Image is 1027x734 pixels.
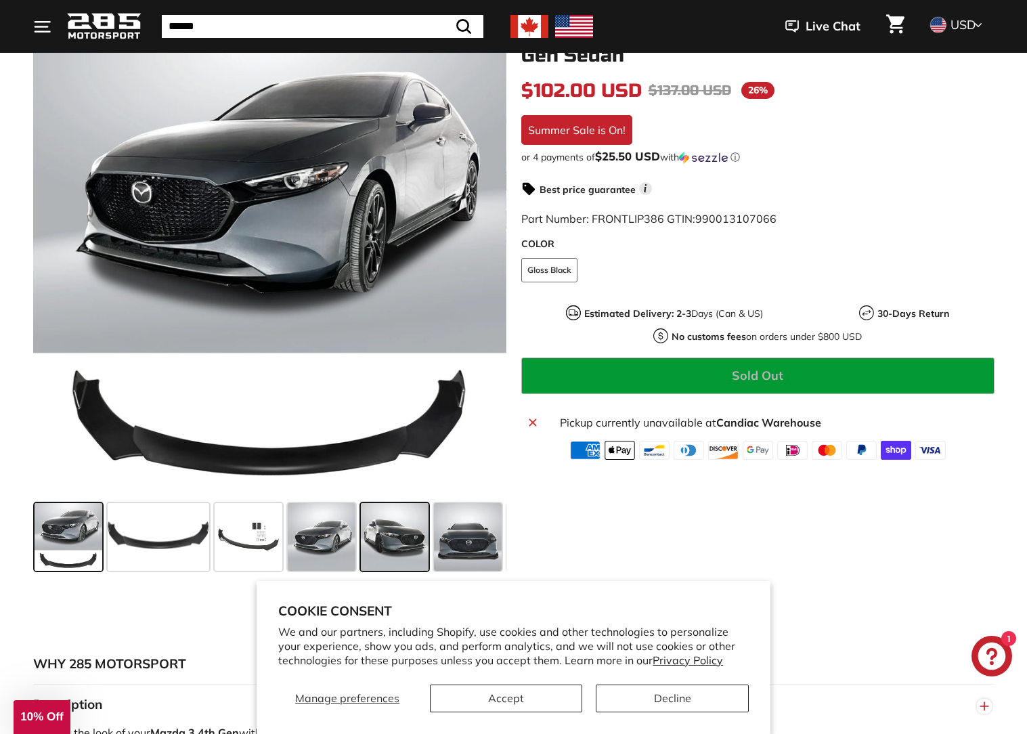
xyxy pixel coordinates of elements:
label: COLOR [521,237,995,251]
h1: Front Lip Splitter - [DATE]-[DATE] Mazda 3 4th Gen Sedan [521,24,995,66]
div: Summer Sale is On! [521,115,632,145]
button: Decline [596,685,748,712]
button: Live Chat [768,9,878,43]
img: google_pay [743,441,773,460]
span: 990013107066 [695,212,777,225]
span: Live Chat [806,18,860,35]
button: WHY 285 MOTORSPORT [33,644,995,685]
inbox-online-store-chat: Shopify online store chat [967,636,1016,680]
p: on orders under $800 USD [672,330,862,344]
img: discover [708,441,739,460]
input: Search [162,15,483,38]
span: Manage preferences [295,691,399,705]
img: bancontact [639,441,670,460]
p: We and our partners, including Shopify, use cookies and other technologies to personalize your ex... [278,625,749,667]
img: apple_pay [605,441,635,460]
div: or 4 payments of with [521,150,995,164]
a: Privacy Policy [653,653,723,667]
div: 10% Off [14,700,70,734]
div: or 4 payments of$25.50 USDwithSezzle Click to learn more about Sezzle [521,150,995,164]
img: master [812,441,842,460]
img: Logo_285_Motorsport_areodynamics_components [67,11,141,43]
strong: Estimated Delivery: 2-3 [584,307,691,320]
strong: 30-Days Return [877,307,949,320]
strong: No customs fees [672,330,746,343]
button: Sold Out [521,358,995,394]
img: visa [915,441,946,460]
img: american_express [570,441,600,460]
span: $25.50 USD [595,149,660,163]
span: i [639,182,652,195]
span: 26% [741,82,774,99]
p: Days (Can & US) [584,307,763,321]
span: USD [950,17,976,33]
img: Sezzle [679,152,728,164]
button: Accept [430,685,582,712]
span: Sold Out [732,368,783,383]
span: $102.00 USD [521,79,642,102]
p: Pickup currently unavailable at [560,414,986,431]
span: Part Number: FRONTLIP386 GTIN: [521,212,777,225]
button: Manage preferences [278,685,416,712]
span: $137.00 USD [649,82,731,99]
span: 10% Off [20,710,63,723]
img: paypal [846,441,877,460]
img: ideal [777,441,808,460]
strong: Candiac Warehouse [716,416,821,429]
img: shopify_pay [881,441,911,460]
strong: Best price guarantee [540,183,636,196]
img: diners_club [674,441,704,460]
a: Cart [878,3,913,49]
h2: Cookie consent [278,603,749,619]
button: Description [33,685,995,725]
